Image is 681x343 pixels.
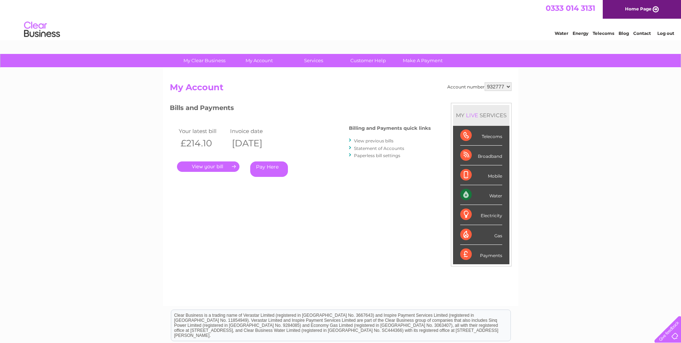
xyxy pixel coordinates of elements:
[460,185,502,205] div: Water
[453,105,509,125] div: MY SERVICES
[170,103,431,115] h3: Bills and Payments
[555,31,568,36] a: Water
[447,82,512,91] div: Account number
[250,161,288,177] a: Pay Here
[175,54,234,67] a: My Clear Business
[177,126,229,136] td: Your latest bill
[229,54,289,67] a: My Account
[170,82,512,96] h2: My Account
[177,161,239,172] a: .
[657,31,674,36] a: Log out
[228,126,280,136] td: Invoice date
[228,136,280,151] th: [DATE]
[339,54,398,67] a: Customer Help
[177,136,229,151] th: £214.10
[460,225,502,245] div: Gas
[284,54,343,67] a: Services
[460,126,502,146] div: Telecoms
[593,31,614,36] a: Telecoms
[619,31,629,36] a: Blog
[460,146,502,165] div: Broadband
[24,19,60,41] img: logo.png
[354,146,404,151] a: Statement of Accounts
[460,165,502,185] div: Mobile
[354,153,400,158] a: Paperless bill settings
[354,138,393,143] a: View previous bills
[171,4,510,35] div: Clear Business is a trading name of Verastar Limited (registered in [GEOGRAPHIC_DATA] No. 3667643...
[460,205,502,225] div: Electricity
[460,245,502,264] div: Payments
[573,31,588,36] a: Energy
[349,125,431,131] h4: Billing and Payments quick links
[465,112,480,119] div: LIVE
[393,54,452,67] a: Make A Payment
[633,31,651,36] a: Contact
[546,4,595,13] a: 0333 014 3131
